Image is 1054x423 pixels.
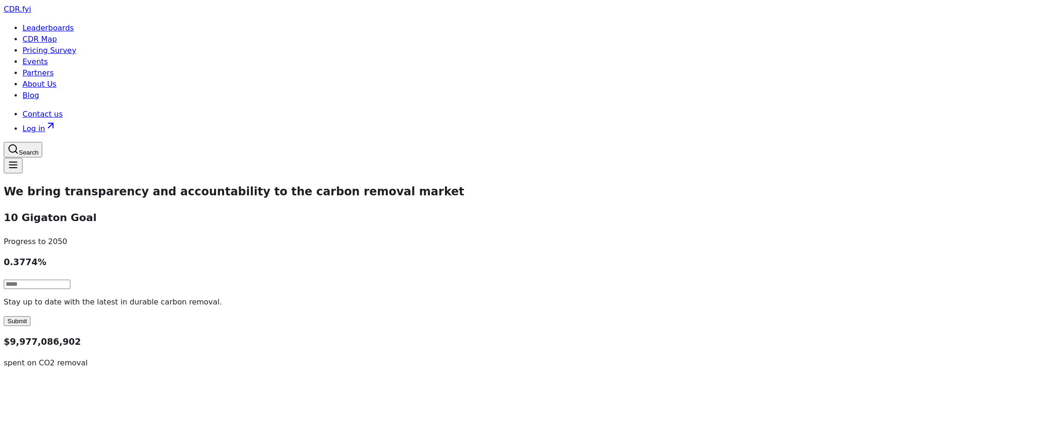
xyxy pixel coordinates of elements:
h3: $9,977,086,902 [4,335,1050,349]
span: transparency and accountability [65,185,270,198]
a: Leaderboards [23,23,74,32]
a: CDR.fyi [4,5,31,14]
h3: 0.3774% [4,256,1050,269]
a: Pricing Survey [23,46,76,55]
a: CDR Map [23,35,57,44]
button: Submit [4,316,30,326]
a: About Us [23,80,56,89]
p: Stay up to date with the latest in durable carbon removal. [4,297,1050,308]
a: Log in [23,124,56,133]
a: Events [23,57,48,66]
p: Progress to 2050 [4,236,1050,247]
nav: Main [4,22,1050,101]
span: Search [19,149,38,156]
p: spent on CO2 removal [4,357,1050,369]
span: CDR fyi [4,5,31,14]
a: Blog [23,91,39,100]
nav: Main [4,109,1050,134]
button: Search [4,142,42,157]
a: Contact us [23,110,63,119]
h2: We bring to the carbon removal market [4,183,1050,200]
span: . [20,5,22,14]
h3: 10 Gigaton Goal [4,210,1050,226]
a: Partners [23,68,53,77]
